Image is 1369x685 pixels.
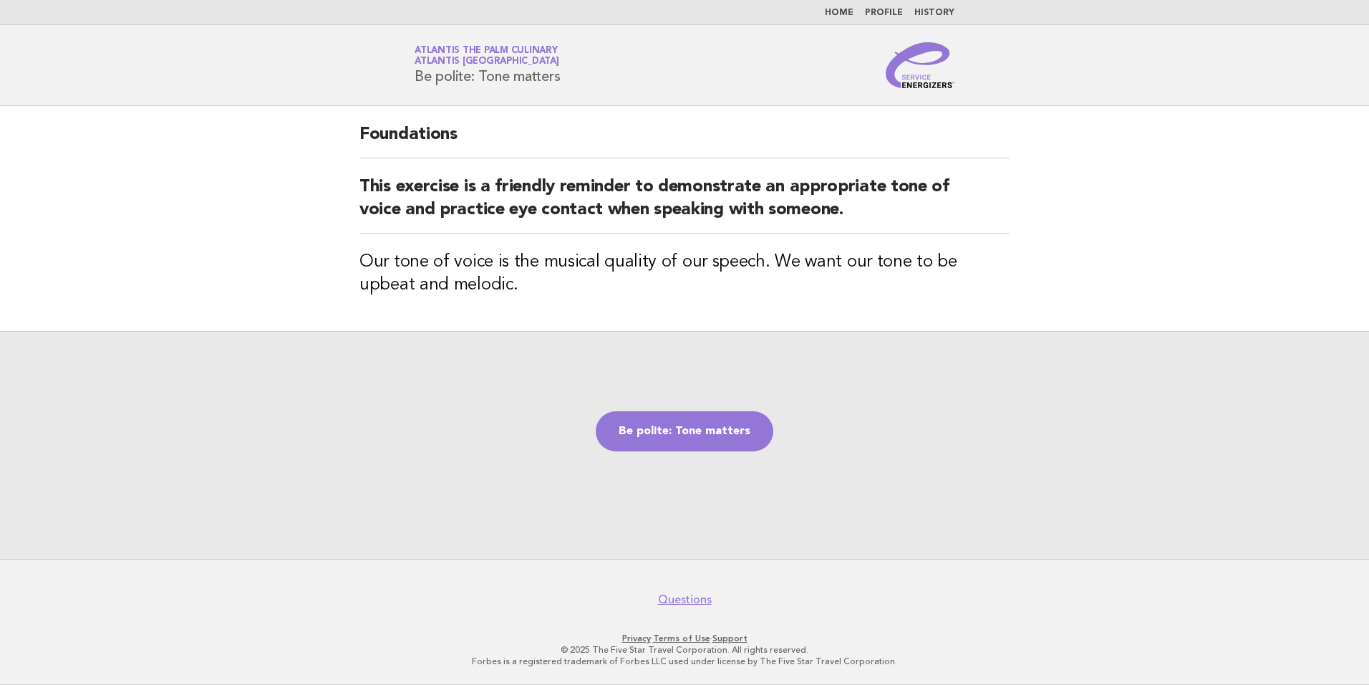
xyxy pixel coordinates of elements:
[246,644,1123,656] p: © 2025 The Five Star Travel Corporation. All rights reserved.
[914,9,954,17] a: History
[865,9,903,17] a: Profile
[415,46,559,66] a: Atlantis The Palm CulinaryAtlantis [GEOGRAPHIC_DATA]
[712,633,748,643] a: Support
[596,411,773,451] a: Be polite: Tone matters
[825,9,853,17] a: Home
[246,656,1123,667] p: Forbes is a registered trademark of Forbes LLC used under license by The Five Star Travel Corpora...
[359,123,1010,158] h2: Foundations
[658,593,712,607] a: Questions
[359,251,1010,297] h3: Our tone of voice is the musical quality of our speech. We want our tone to be upbeat and melodic.
[415,47,560,84] h1: Be polite: Tone matters
[653,633,710,643] a: Terms of Use
[246,633,1123,644] p: · ·
[415,57,559,67] span: Atlantis [GEOGRAPHIC_DATA]
[622,633,651,643] a: Privacy
[359,176,1010,234] h2: This exercise is a friendly reminder to demonstrate an appropriate tone of voice and practice eye...
[886,42,954,88] img: Service Energizers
